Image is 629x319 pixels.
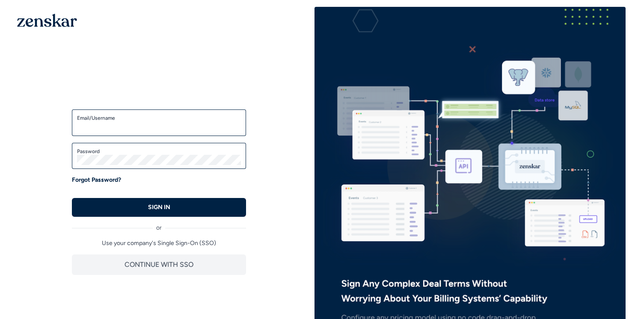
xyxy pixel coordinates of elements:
[72,176,121,184] a: Forgot Password?
[72,254,246,275] button: CONTINUE WITH SSO
[72,198,246,217] button: SIGN IN
[77,115,241,121] label: Email/Username
[148,203,170,212] p: SIGN IN
[72,239,246,248] p: Use your company's Single Sign-On (SSO)
[72,217,246,232] div: or
[17,14,77,27] img: 1OGAJ2xQqyY4LXKgY66KYq0eOWRCkrZdAb3gUhuVAqdWPZE9SRJmCz+oDMSn4zDLXe31Ii730ItAGKgCKgCCgCikA4Av8PJUP...
[77,148,241,155] label: Password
